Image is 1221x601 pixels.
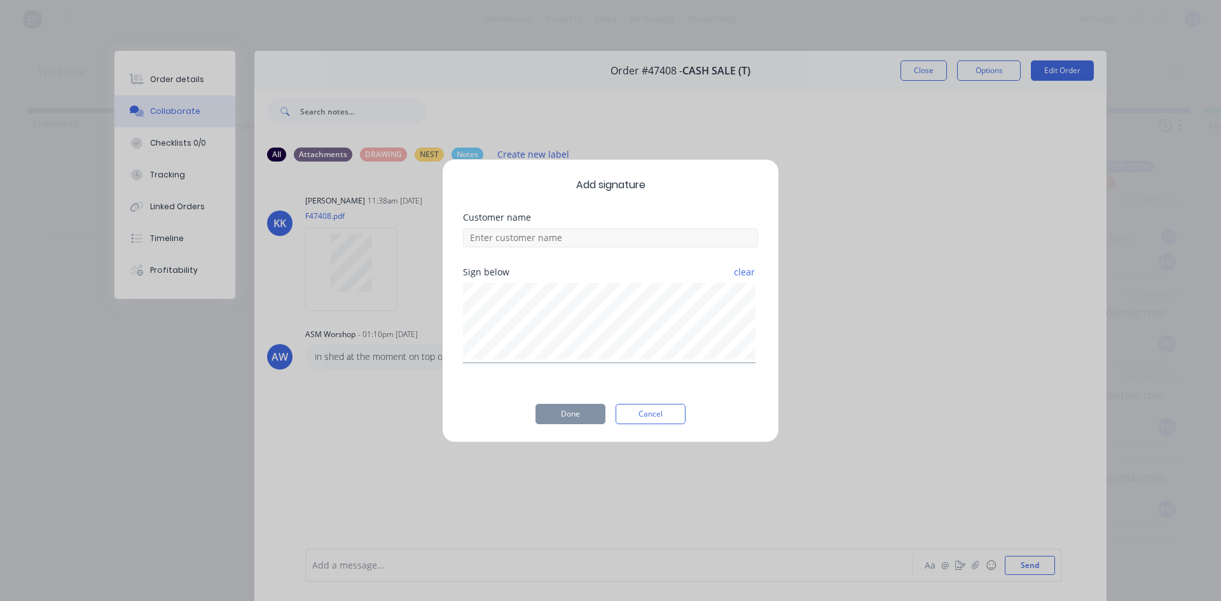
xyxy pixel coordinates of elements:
[616,404,686,424] button: Cancel
[463,177,758,193] span: Add signature
[463,213,758,222] div: Customer name
[535,404,605,424] button: Done
[463,268,758,277] div: Sign below
[733,261,755,284] button: clear
[463,228,758,247] input: Enter customer name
